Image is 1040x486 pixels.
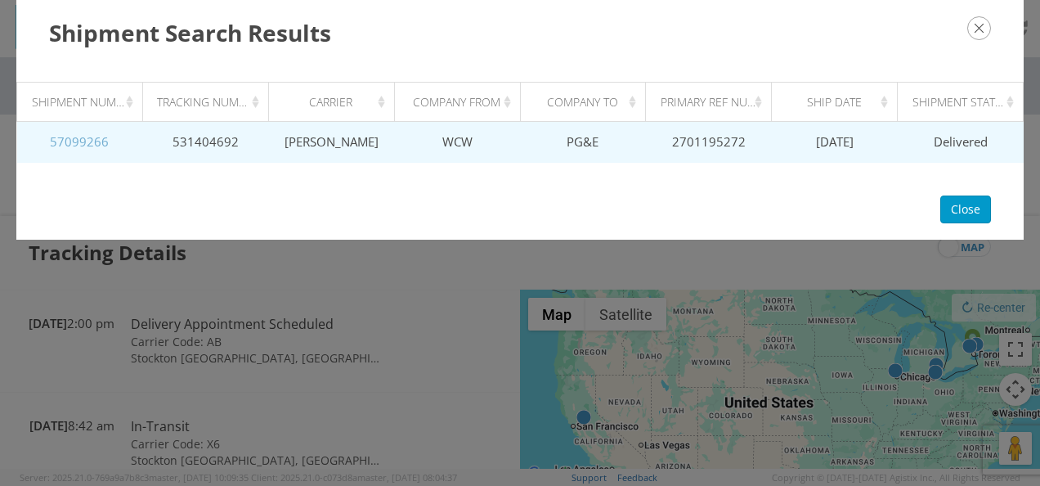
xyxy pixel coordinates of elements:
[661,94,766,110] div: Primary Ref Number
[934,133,988,150] span: Delivered
[157,94,262,110] div: Tracking Number
[646,122,772,163] td: 2701195272
[912,94,1018,110] div: Shipment Status
[283,94,388,110] div: Carrier
[816,133,854,150] span: [DATE]
[535,94,640,110] div: Company To
[787,94,892,110] div: Ship Date
[940,196,991,223] button: Close
[142,122,268,163] td: 531404692
[394,122,520,163] td: WCW
[49,16,991,49] h3: Shipment Search Results
[520,122,646,163] td: PG&E
[32,94,137,110] div: Shipment Number
[409,94,514,110] div: Company From
[268,122,394,163] td: [PERSON_NAME]
[50,133,109,150] a: 57099266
